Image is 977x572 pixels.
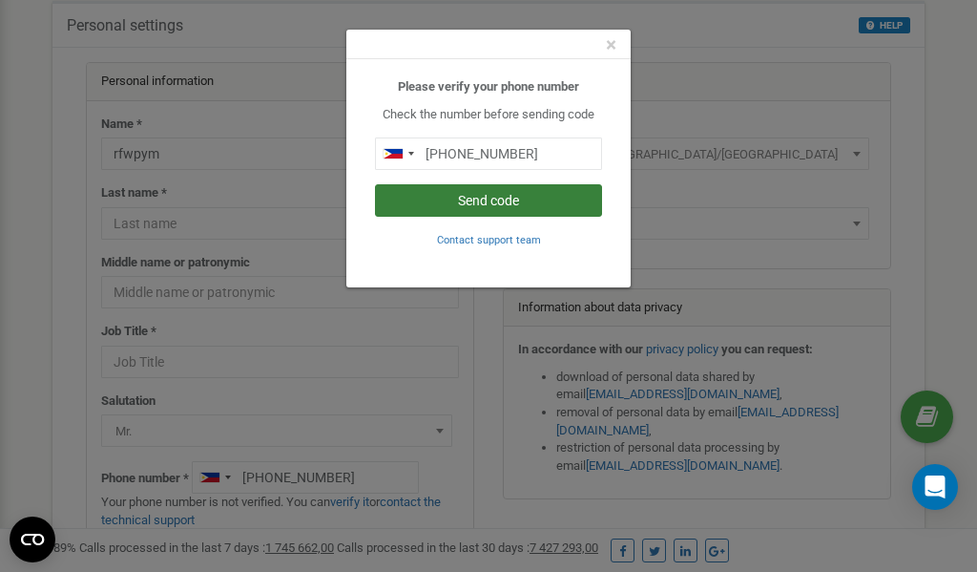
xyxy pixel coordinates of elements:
button: Send code [375,184,602,217]
button: Close [606,35,616,55]
a: Contact support team [437,232,541,246]
p: Check the number before sending code [375,106,602,124]
div: Telephone country code [376,138,420,169]
small: Contact support team [437,234,541,246]
button: Open CMP widget [10,517,55,562]
div: Open Intercom Messenger [912,464,958,510]
span: × [606,33,616,56]
input: 0905 123 4567 [375,138,602,170]
b: Please verify your phone number [398,79,579,94]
